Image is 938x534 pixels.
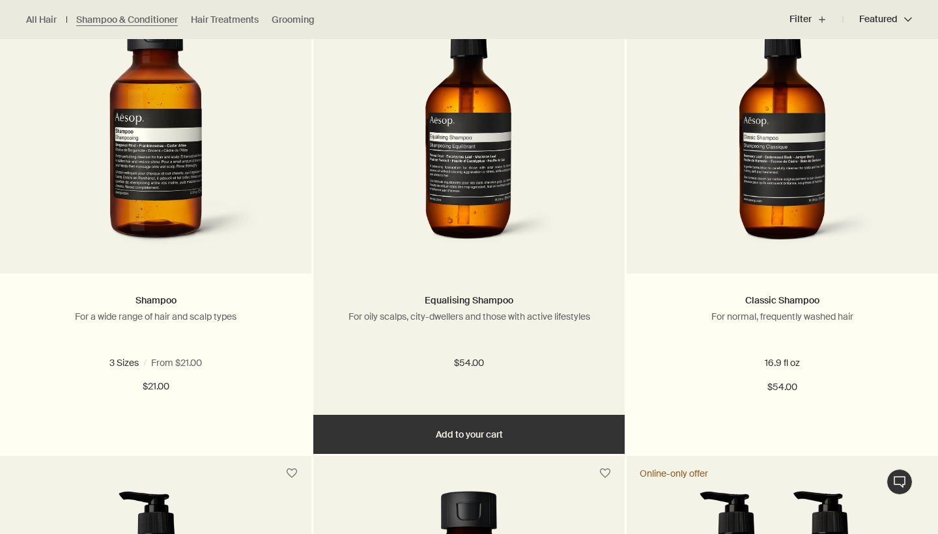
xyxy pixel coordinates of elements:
[76,14,178,26] a: Shampoo & Conditioner
[143,379,169,395] span: $21.00
[313,13,625,274] a: Equalising Shampoo with pump
[767,380,797,395] span: $54.00
[272,14,315,26] a: Grooming
[191,14,259,26] a: Hair Treatments
[26,14,57,26] a: All Hair
[20,311,292,322] p: For a wide range of hair and scalp types
[194,357,255,369] span: 16.9 fl oz refill
[745,294,819,306] a: Classic Shampoo
[887,469,913,495] button: Live Assistance
[640,468,708,479] div: Online-only offer
[593,462,617,485] button: Save to cabinet
[789,4,843,35] button: Filter
[333,311,605,322] p: For oily scalps, city-dwellers and those with active lifestyles
[135,294,177,306] a: Shampoo
[843,4,912,35] button: Featured
[372,13,567,254] img: Equalising Shampoo with pump
[51,13,260,254] img: shampoo in small, amber bottle with a black cap
[280,462,304,485] button: Save to cabinet
[646,311,918,322] p: For normal, frequently washed hair
[66,357,103,369] span: 3.3 fl oz
[128,357,169,369] span: 16.9 fl oz
[425,294,513,306] a: Equalising Shampoo
[454,356,484,371] span: $54.00
[685,13,880,254] img: Classic Shampoo with pump
[627,13,938,274] a: Classic Shampoo with pump
[313,415,625,454] button: Add to your cart - $54.00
